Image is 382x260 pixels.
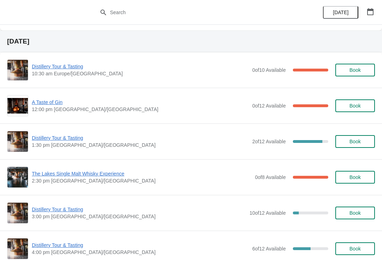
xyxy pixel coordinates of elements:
[32,249,249,256] span: 4:00 pm [GEOGRAPHIC_DATA]/[GEOGRAPHIC_DATA]
[32,70,249,77] span: 10:30 am Europe/[GEOGRAPHIC_DATA]
[7,203,28,223] img: Distillery Tour & Tasting | | 3:00 pm Europe/London
[335,171,375,184] button: Book
[335,99,375,112] button: Book
[252,67,286,73] span: 0 of 10 Available
[32,141,249,149] span: 1:30 pm [GEOGRAPHIC_DATA]/[GEOGRAPHIC_DATA]
[255,174,286,180] span: 0 of 8 Available
[335,207,375,219] button: Book
[7,38,375,45] h2: [DATE]
[252,103,286,109] span: 0 of 12 Available
[333,10,348,15] span: [DATE]
[7,98,28,114] img: A Taste of Gin | | 12:00 pm Europe/London
[349,210,361,216] span: Book
[32,99,249,106] span: A Taste of Gin
[32,134,249,141] span: Distillery Tour & Tasting
[32,106,249,113] span: 12:00 pm [GEOGRAPHIC_DATA]/[GEOGRAPHIC_DATA]
[110,6,286,19] input: Search
[349,139,361,144] span: Book
[7,238,28,259] img: Distillery Tour & Tasting | | 4:00 pm Europe/London
[7,60,28,80] img: Distillery Tour & Tasting | | 10:30 am Europe/London
[32,213,246,220] span: 3:00 pm [GEOGRAPHIC_DATA]/[GEOGRAPHIC_DATA]
[7,167,28,187] img: The Lakes Single Malt Whisky Experience | | 2:30 pm Europe/London
[349,246,361,252] span: Book
[335,242,375,255] button: Book
[349,103,361,109] span: Book
[32,206,246,213] span: Distillery Tour & Tasting
[32,63,249,70] span: Distillery Tour & Tasting
[7,131,28,152] img: Distillery Tour & Tasting | | 1:30 pm Europe/London
[349,67,361,73] span: Book
[349,174,361,180] span: Book
[323,6,358,19] button: [DATE]
[249,210,286,216] span: 10 of 12 Available
[252,139,286,144] span: 2 of 12 Available
[32,177,251,184] span: 2:30 pm [GEOGRAPHIC_DATA]/[GEOGRAPHIC_DATA]
[32,170,251,177] span: The Lakes Single Malt Whisky Experience
[252,246,286,252] span: 6 of 12 Available
[335,64,375,76] button: Book
[335,135,375,148] button: Book
[32,242,249,249] span: Distillery Tour & Tasting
